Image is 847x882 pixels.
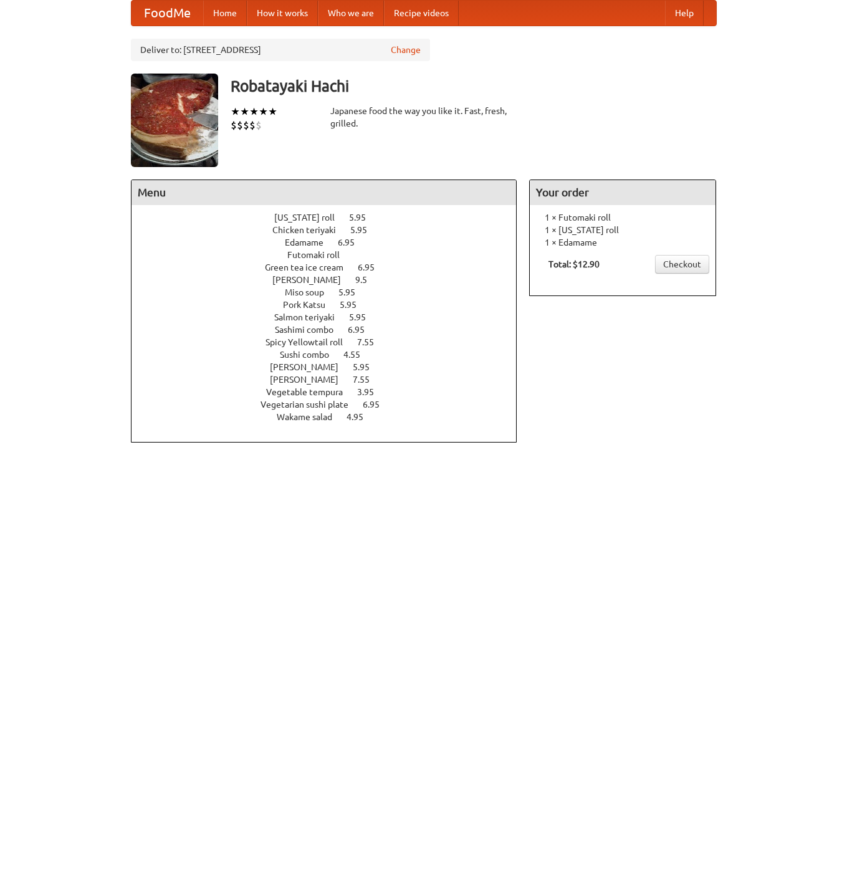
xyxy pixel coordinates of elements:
[270,362,351,372] span: [PERSON_NAME]
[231,118,237,132] li: $
[274,213,389,223] a: [US_STATE] roll 5.95
[285,237,378,247] a: Edamame 6.95
[272,275,390,285] a: [PERSON_NAME] 9.5
[330,105,517,130] div: Japanese food the way you like it. Fast, fresh, grilled.
[266,337,355,347] span: Spicy Yellowtail roll
[355,275,380,285] span: 9.5
[347,412,376,422] span: 4.95
[357,387,386,397] span: 3.95
[272,275,353,285] span: [PERSON_NAME]
[353,362,382,372] span: 5.95
[280,350,383,360] a: Sushi combo 4.55
[266,337,397,347] a: Spicy Yellowtail roll 7.55
[131,39,430,61] div: Deliver to: [STREET_ADDRESS]
[132,1,203,26] a: FoodMe
[287,250,352,260] span: Futomaki roll
[285,287,378,297] a: Miso soup 5.95
[266,387,355,397] span: Vegetable tempura
[268,105,277,118] li: ★
[270,375,393,385] a: [PERSON_NAME] 7.55
[261,400,361,410] span: Vegetarian sushi plate
[274,312,389,322] a: Salmon teriyaki 5.95
[285,287,337,297] span: Miso soup
[357,337,386,347] span: 7.55
[275,325,388,335] a: Sashimi combo 6.95
[272,225,348,235] span: Chicken teriyaki
[530,180,715,205] h4: Your order
[274,213,347,223] span: [US_STATE] roll
[131,74,218,167] img: angular.jpg
[277,412,386,422] a: Wakame salad 4.95
[287,250,375,260] a: Futomaki roll
[203,1,247,26] a: Home
[240,105,249,118] li: ★
[277,412,345,422] span: Wakame salad
[348,325,377,335] span: 6.95
[350,225,380,235] span: 5.95
[343,350,373,360] span: 4.55
[340,300,369,310] span: 5.95
[349,312,378,322] span: 5.95
[353,375,382,385] span: 7.55
[274,312,347,322] span: Salmon teriyaki
[536,224,709,236] li: 1 × [US_STATE] roll
[283,300,338,310] span: Pork Katsu
[275,325,346,335] span: Sashimi combo
[270,362,393,372] a: [PERSON_NAME] 5.95
[270,375,351,385] span: [PERSON_NAME]
[665,1,704,26] a: Help
[338,237,367,247] span: 6.95
[259,105,268,118] li: ★
[231,74,717,98] h3: Robatayaki Hachi
[280,350,342,360] span: Sushi combo
[391,44,421,56] a: Change
[132,180,517,205] h4: Menu
[349,213,378,223] span: 5.95
[283,300,380,310] a: Pork Katsu 5.95
[265,262,356,272] span: Green tea ice cream
[249,118,256,132] li: $
[272,225,390,235] a: Chicken teriyaki 5.95
[536,211,709,224] li: 1 × Futomaki roll
[266,387,397,397] a: Vegetable tempura 3.95
[231,105,240,118] li: ★
[536,236,709,249] li: 1 × Edamame
[265,262,398,272] a: Green tea ice cream 6.95
[247,1,318,26] a: How it works
[655,255,709,274] a: Checkout
[256,118,262,132] li: $
[243,118,249,132] li: $
[237,118,243,132] li: $
[358,262,387,272] span: 6.95
[249,105,259,118] li: ★
[318,1,384,26] a: Who we are
[261,400,403,410] a: Vegetarian sushi plate 6.95
[338,287,368,297] span: 5.95
[363,400,392,410] span: 6.95
[548,259,600,269] b: Total: $12.90
[384,1,459,26] a: Recipe videos
[285,237,336,247] span: Edamame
